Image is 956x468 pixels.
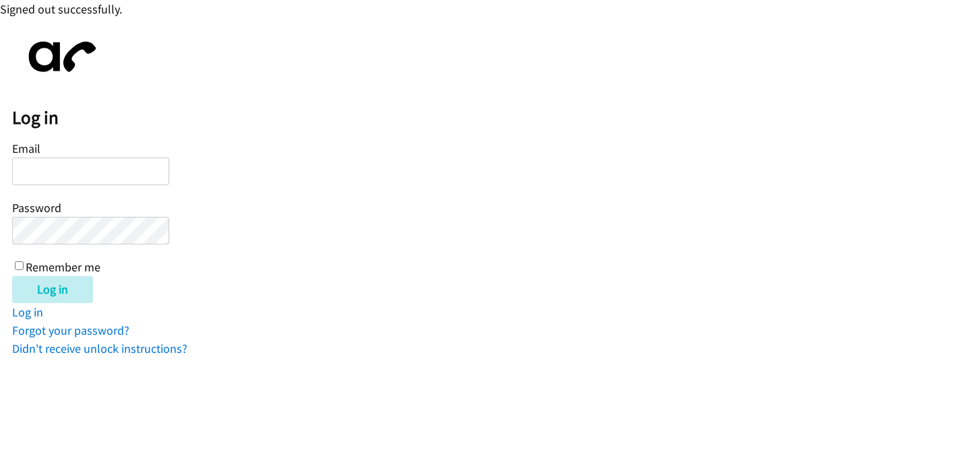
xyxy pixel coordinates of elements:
img: aphone-8a226864a2ddd6a5e75d1ebefc011f4aa8f32683c2d82f3fb0802fe031f96514.svg [12,30,107,83]
h2: Log in [12,106,956,129]
input: Log in [12,276,93,303]
a: Log in [12,304,43,320]
label: Email [12,141,40,156]
label: Remember me [26,259,100,275]
a: Didn't receive unlock instructions? [12,341,187,356]
a: Forgot your password? [12,323,129,338]
label: Password [12,200,61,215]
